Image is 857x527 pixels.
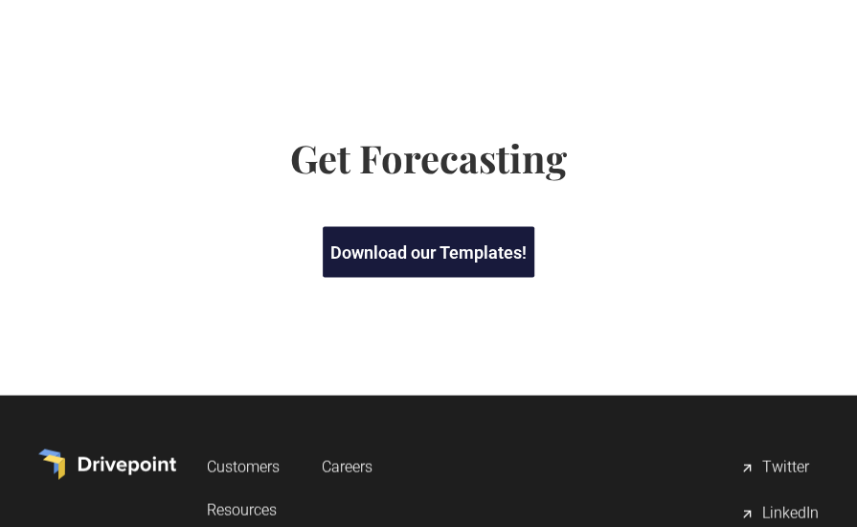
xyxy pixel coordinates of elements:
[322,448,372,484] a: Careers
[207,448,291,484] a: Customers
[762,502,819,525] div: LinkedIn
[739,448,819,487] a: Twitter
[76,134,782,180] h2: Get Forecasting
[207,492,291,527] a: Resources
[323,226,534,277] a: Download our Templates!
[762,456,809,479] div: Twitter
